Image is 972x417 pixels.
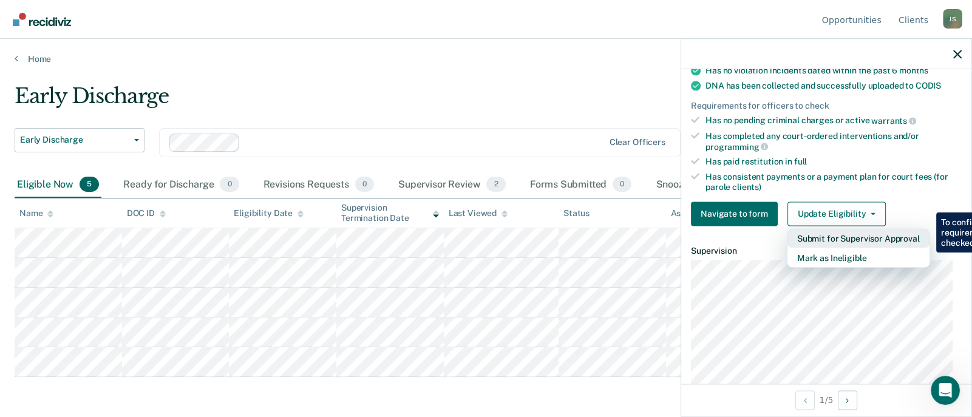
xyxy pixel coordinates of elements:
div: Has consistent payments or a payment plan for court fees (for parole [705,172,962,192]
img: Recidiviz [13,13,71,26]
div: Snoozed [653,172,726,198]
div: Eligible Now [15,172,101,198]
span: 0 [355,177,374,192]
span: programming [705,141,768,151]
div: DNA has been collected and successfully uploaded to [705,80,962,90]
button: Submit for Supervisor Approval [787,228,930,248]
button: Profile dropdown button [943,9,962,29]
div: Status [563,208,590,219]
div: Dropdown Menu [787,228,930,267]
span: full [794,157,807,166]
span: Early Discharge [20,135,129,145]
span: 5 [80,177,99,192]
div: Requirements for officers to check [691,100,962,110]
div: Last Viewed [449,208,508,219]
div: Clear officers [610,137,665,147]
button: Next Opportunity [838,390,857,410]
div: Has no pending criminal charges or active [705,115,962,126]
div: Supervisor Review [396,172,508,198]
div: Has no violation incidents dated within the past 6 [705,65,962,75]
span: months [899,65,928,75]
button: Previous Opportunity [795,390,815,410]
div: Forms Submitted [528,172,634,198]
span: clients) [732,181,761,191]
div: Revisions Requests [261,172,376,198]
span: 0 [613,177,631,192]
iframe: Intercom live chat [931,376,960,405]
div: Supervision Termination Date [341,203,439,223]
span: 0 [220,177,239,192]
button: Update Eligibility [787,202,886,226]
div: Ready for Discharge [121,172,241,198]
div: Has paid restitution in [705,157,962,167]
div: 1 / 5 [681,384,971,416]
dt: Supervision [691,245,962,256]
div: Has completed any court-ordered interventions and/or [705,131,962,151]
div: Eligibility Date [234,208,304,219]
span: warrants [871,116,916,126]
a: Home [15,53,957,64]
div: J S [943,9,962,29]
div: Assigned to [671,208,728,219]
button: Mark as Ineligible [787,248,930,267]
span: CODIS [916,80,941,90]
span: 2 [486,177,505,192]
a: Navigate to form link [691,202,783,226]
button: Navigate to form [691,202,778,226]
div: Name [19,208,53,219]
div: DOC ID [127,208,166,219]
div: Early Discharge [15,84,744,118]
